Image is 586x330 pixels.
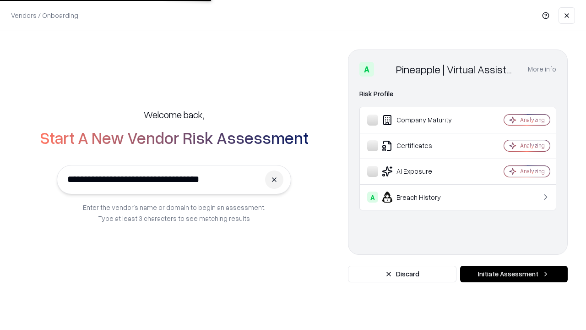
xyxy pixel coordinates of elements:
[520,167,545,175] div: Analyzing
[144,108,204,121] h5: Welcome back,
[83,202,266,224] p: Enter the vendor’s name or domain to begin an assessment. Type at least 3 characters to see match...
[396,62,517,77] div: Pineapple | Virtual Assistant Agency
[348,266,456,282] button: Discard
[359,62,374,77] div: A
[359,88,556,99] div: Risk Profile
[367,140,477,151] div: Certificates
[11,11,78,20] p: Vendors / Onboarding
[367,115,477,126] div: Company Maturity
[528,61,556,77] button: More info
[520,116,545,124] div: Analyzing
[367,192,378,203] div: A
[367,166,477,177] div: AI Exposure
[460,266,568,282] button: Initiate Assessment
[378,62,392,77] img: Pineapple | Virtual Assistant Agency
[40,128,309,147] h2: Start A New Vendor Risk Assessment
[367,192,477,203] div: Breach History
[520,142,545,149] div: Analyzing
